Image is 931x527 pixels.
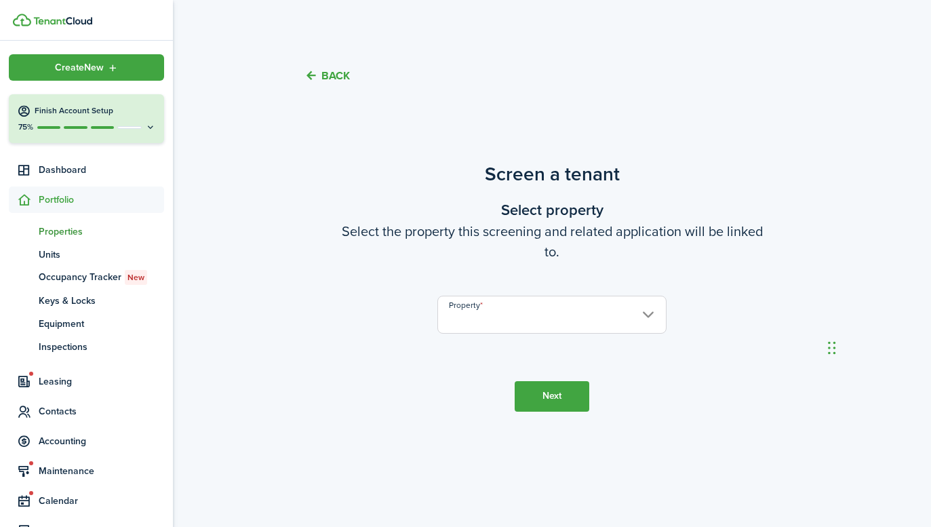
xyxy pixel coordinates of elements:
span: Units [39,248,164,262]
button: Next [515,381,589,412]
wizard-step-header-description: Select the property this screening and related application will be linked to. [267,221,837,262]
a: Keys & Locks [9,289,164,312]
div: Drag [828,328,836,368]
button: Open menu [9,54,164,81]
span: New [127,271,144,284]
span: Properties [39,225,164,239]
iframe: Chat Widget [824,314,892,379]
a: Dashboard [9,157,164,183]
span: Create New [55,63,104,73]
span: Equipment [39,317,164,331]
button: Finish Account Setup75% [9,94,164,143]
a: Inspections [9,335,164,358]
span: Dashboard [39,163,164,177]
h4: Finish Account Setup [35,105,156,117]
a: Properties [9,220,164,243]
h4: Screen a tenant [267,160,837,189]
span: Calendar [39,494,164,508]
span: Accounting [39,434,164,448]
wizard-step-header-title: Select property [267,199,837,221]
span: Maintenance [39,464,164,478]
p: 75% [17,121,34,133]
a: Equipment [9,312,164,335]
span: Contacts [39,404,164,418]
span: Occupancy Tracker [39,270,164,285]
a: Occupancy TrackerNew [9,266,164,289]
span: Inspections [39,340,164,354]
span: Portfolio [39,193,164,207]
a: Units [9,243,164,266]
span: Keys & Locks [39,294,164,308]
span: Leasing [39,374,164,389]
button: Back [304,69,350,83]
img: TenantCloud [33,17,92,25]
img: TenantCloud [13,14,31,26]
